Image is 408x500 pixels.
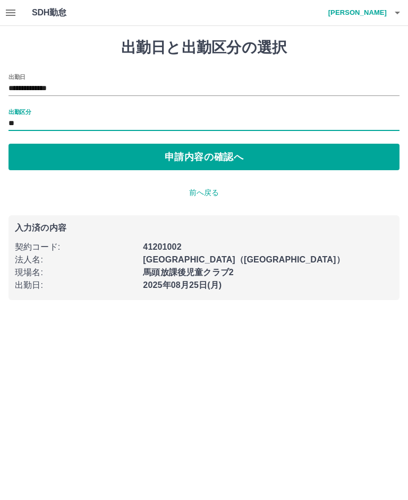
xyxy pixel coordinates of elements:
b: 2025年08月25日(月) [143,280,222,290]
p: 前へ戻る [8,187,399,198]
label: 出勤区分 [8,108,31,116]
b: [GEOGRAPHIC_DATA]（[GEOGRAPHIC_DATA]） [143,255,344,264]
label: 出勤日 [8,73,25,81]
button: 申請内容の確認へ [8,144,399,170]
b: 41201002 [143,242,181,251]
b: 馬頭放課後児童クラブ2 [143,268,234,277]
p: 出勤日 : [15,279,137,292]
p: 入力済の内容 [15,224,393,232]
h1: 出勤日と出勤区分の選択 [8,39,399,57]
p: 契約コード : [15,241,137,253]
p: 現場名 : [15,266,137,279]
p: 法人名 : [15,253,137,266]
